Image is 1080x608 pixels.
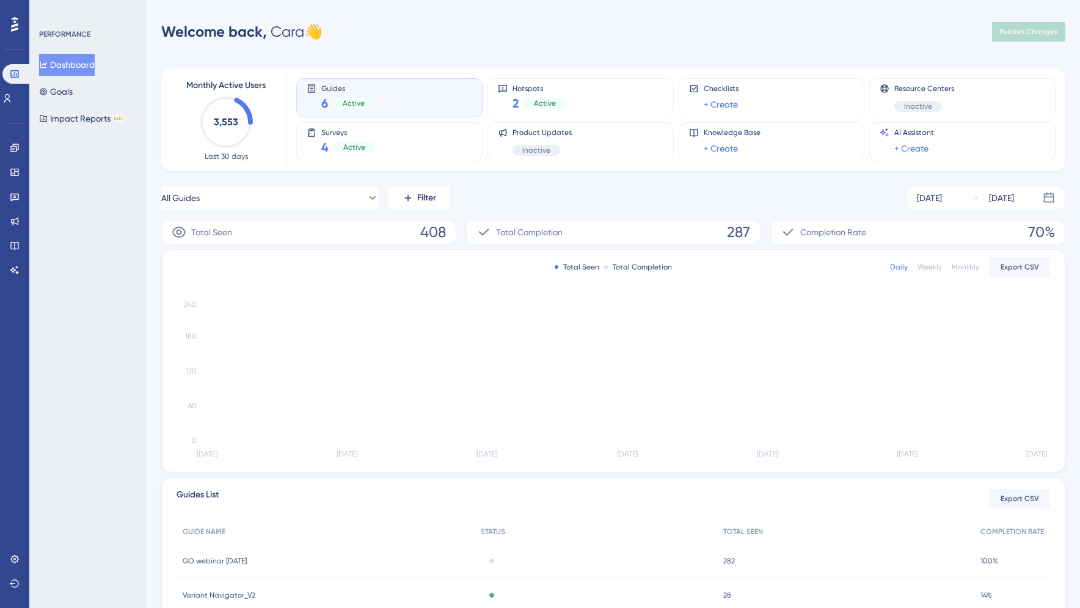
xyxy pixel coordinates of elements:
[894,128,934,137] span: AI Assistant
[555,262,599,272] div: Total Seen
[476,450,497,458] tspan: [DATE]
[980,527,1044,537] span: COMPLETION RATE
[184,300,197,309] tspan: 240
[321,95,328,112] span: 6
[420,222,446,242] span: 408
[321,84,374,92] span: Guides
[343,142,365,152] span: Active
[161,22,323,42] div: Cara 👋
[723,527,763,537] span: TOTAL SEEN
[188,401,197,410] tspan: 60
[727,222,750,242] span: 287
[980,590,992,600] span: 14%
[39,54,95,76] button: Dashboard
[800,225,866,240] span: Completion Rate
[1026,450,1047,458] tspan: [DATE]
[917,191,942,205] div: [DATE]
[321,139,329,156] span: 4
[185,332,197,340] tspan: 180
[343,98,365,108] span: Active
[183,556,247,566] span: GO webinar [DATE]
[205,152,248,161] span: Last 30 days
[214,116,238,128] text: 3,553
[989,191,1014,205] div: [DATE]
[113,115,124,122] div: BETA
[704,128,761,137] span: Knowledge Base
[894,141,929,156] a: + Create
[183,527,225,537] span: GUIDE NAME
[952,262,979,272] div: Monthly
[904,101,932,111] span: Inactive
[704,97,738,112] a: + Create
[417,191,436,205] span: Filter
[191,225,232,240] span: Total Seen
[894,84,954,93] span: Resource Centers
[723,590,731,600] span: 28
[496,225,563,240] span: Total Completion
[1028,222,1055,242] span: 70%
[897,450,918,458] tspan: [DATE]
[704,84,739,93] span: Checklists
[992,22,1065,42] button: Publish Changes
[989,257,1050,277] button: Export CSV
[39,108,124,130] button: Impact ReportsBETA
[481,527,505,537] span: STATUS
[704,141,738,156] a: + Create
[389,186,450,210] button: Filter
[890,262,908,272] div: Daily
[161,186,379,210] button: All Guides
[192,436,197,445] tspan: 0
[161,191,200,205] span: All Guides
[534,98,556,108] span: Active
[197,450,217,458] tspan: [DATE]
[918,262,942,272] div: Weekly
[161,23,267,40] span: Welcome back,
[1001,262,1039,272] span: Export CSV
[39,81,73,103] button: Goals
[513,128,572,137] span: Product Updates
[989,489,1050,508] button: Export CSV
[617,450,638,458] tspan: [DATE]
[980,556,998,566] span: 100%
[177,488,219,510] span: Guides List
[1001,494,1039,504] span: Export CSV
[337,450,357,458] tspan: [DATE]
[186,78,266,93] span: Monthly Active Users
[186,367,197,375] tspan: 120
[999,27,1058,37] span: Publish Changes
[604,262,672,272] div: Total Completion
[513,84,566,92] span: Hotspots
[757,450,778,458] tspan: [DATE]
[723,556,735,566] span: 282
[321,128,375,136] span: Surveys
[39,29,90,39] div: PERFORMANCE
[513,95,519,112] span: 2
[183,590,255,600] span: Variant Navigator_V2
[522,145,550,155] span: Inactive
